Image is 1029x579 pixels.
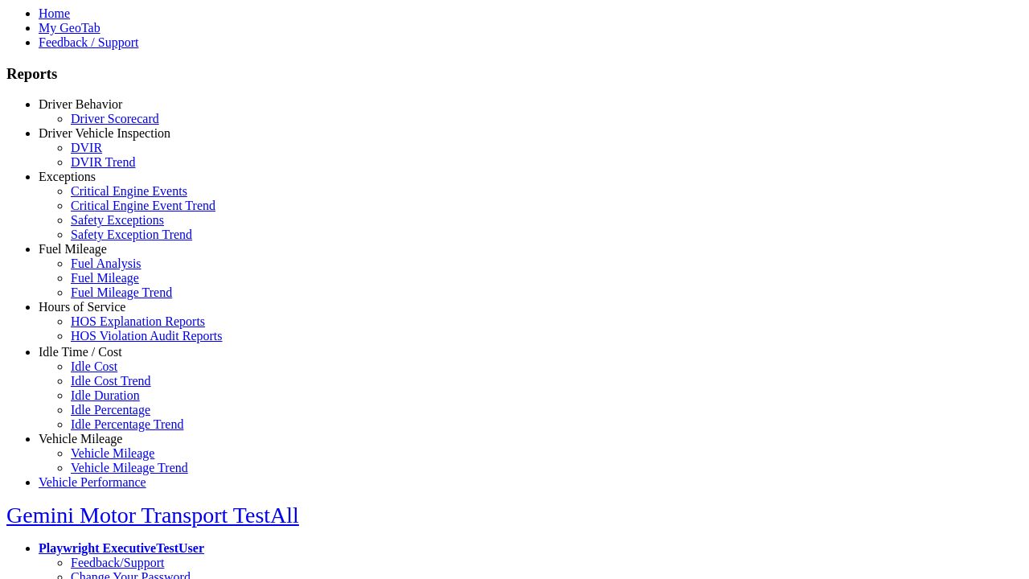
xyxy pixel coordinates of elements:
[71,446,154,460] a: Vehicle Mileage
[71,112,159,125] a: Driver Scorecard
[71,461,188,474] a: Vehicle Mileage Trend
[39,35,138,49] a: Feedback / Support
[71,228,192,241] a: Safety Exception Trend
[71,213,164,227] a: Safety Exceptions
[6,65,1023,83] h3: Reports
[71,257,141,270] a: Fuel Analysis
[71,374,151,388] a: Idle Cost Trend
[71,359,117,373] a: Idle Cost
[39,432,122,446] a: Vehicle Mileage
[71,155,135,169] a: DVIR Trend
[71,285,172,299] a: Fuel Mileage Trend
[39,21,100,35] a: My GeoTab
[71,271,139,285] a: Fuel Mileage
[39,541,204,555] a: Playwright ExecutiveTestUser
[71,417,183,431] a: Idle Percentage Trend
[39,345,122,359] a: Idle Time / Cost
[39,475,146,489] a: Vehicle Performance
[71,343,152,357] a: HOS Violations
[71,199,215,212] a: Critical Engine Event Trend
[71,141,102,154] a: DVIR
[71,329,223,343] a: HOS Violation Audit Reports
[71,184,187,198] a: Critical Engine Events
[71,314,205,328] a: HOS Explanation Reports
[39,242,107,256] a: Fuel Mileage
[39,6,70,20] a: Home
[39,300,125,314] a: Hours of Service
[6,503,299,528] a: Gemini Motor Transport TestAll
[71,556,164,569] a: Feedback/Support
[71,403,150,417] a: Idle Percentage
[39,126,170,140] a: Driver Vehicle Inspection
[71,388,140,402] a: Idle Duration
[39,170,96,183] a: Exceptions
[39,97,122,111] a: Driver Behavior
